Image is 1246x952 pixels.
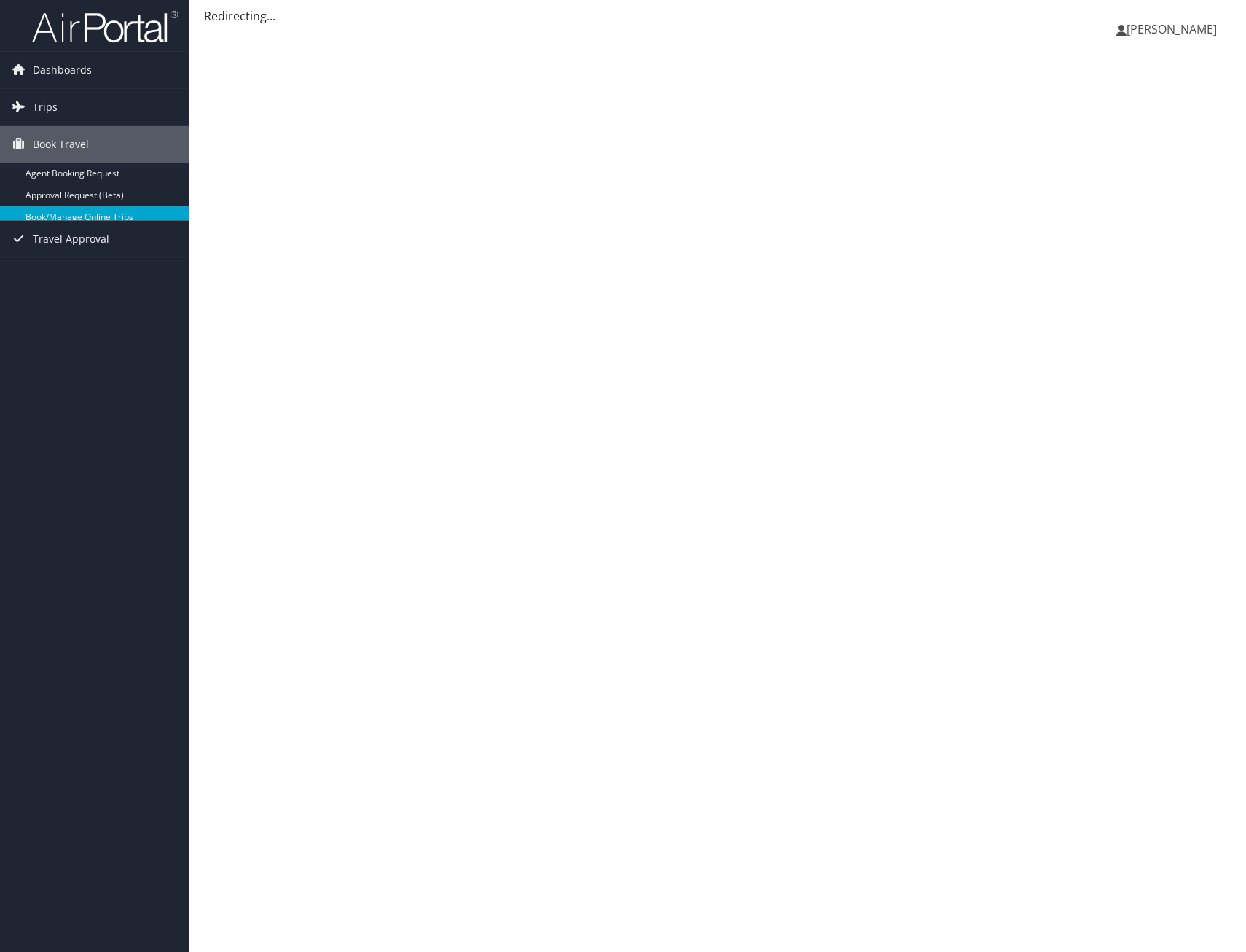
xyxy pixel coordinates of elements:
[33,89,58,125] span: Trips
[1127,21,1217,37] span: [PERSON_NAME]
[33,126,89,163] span: Book Travel
[204,7,1231,25] div: Redirecting...
[32,9,178,44] img: airportal-logo.png
[33,52,92,88] span: Dashboards
[1116,7,1231,51] a: [PERSON_NAME]
[33,221,109,257] span: Travel Approval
